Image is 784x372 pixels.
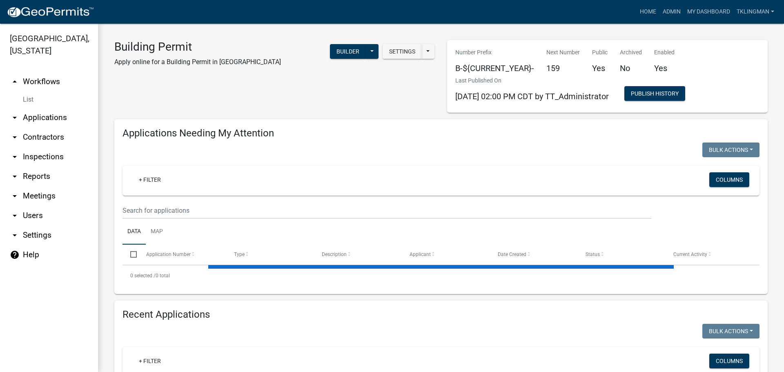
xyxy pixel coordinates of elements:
[10,172,20,181] i: arrow_drop_down
[586,252,600,257] span: Status
[654,48,675,57] p: Enabled
[122,127,759,139] h4: Applications Needing My Attention
[455,91,609,101] span: [DATE] 02:00 PM CDT by TT_Administrator
[402,245,490,264] datatable-header-cell: Applicant
[234,252,245,257] span: Type
[383,44,422,59] button: Settings
[10,152,20,162] i: arrow_drop_down
[620,48,642,57] p: Archived
[146,219,168,245] a: Map
[455,48,534,57] p: Number Prefix
[10,191,20,201] i: arrow_drop_down
[146,252,191,257] span: Application Number
[709,354,749,368] button: Columns
[10,211,20,221] i: arrow_drop_down
[122,219,146,245] a: Data
[130,273,156,278] span: 0 selected /
[702,143,759,157] button: Bulk Actions
[132,172,167,187] a: + Filter
[673,252,707,257] span: Current Activity
[226,245,314,264] datatable-header-cell: Type
[624,86,685,101] button: Publish History
[624,91,685,98] wm-modal-confirm: Workflow Publish History
[666,245,753,264] datatable-header-cell: Current Activity
[122,309,759,321] h4: Recent Applications
[578,245,666,264] datatable-header-cell: Status
[684,4,733,20] a: My Dashboard
[620,63,642,73] h5: No
[490,245,577,264] datatable-header-cell: Date Created
[659,4,684,20] a: Admin
[114,57,281,67] p: Apply online for a Building Permit in [GEOGRAPHIC_DATA]
[10,250,20,260] i: help
[122,265,759,286] div: 0 total
[10,77,20,87] i: arrow_drop_up
[122,202,651,219] input: Search for applications
[546,63,580,73] h5: 159
[733,4,777,20] a: tklingman
[592,63,608,73] h5: Yes
[592,48,608,57] p: Public
[10,230,20,240] i: arrow_drop_down
[314,245,402,264] datatable-header-cell: Description
[114,40,281,54] h3: Building Permit
[455,63,534,73] h5: B-${CURRENT_YEAR}-
[546,48,580,57] p: Next Number
[654,63,675,73] h5: Yes
[132,354,167,368] a: + Filter
[330,44,366,59] button: Builder
[637,4,659,20] a: Home
[10,113,20,123] i: arrow_drop_down
[455,76,609,85] p: Last Published On
[709,172,749,187] button: Columns
[138,245,226,264] datatable-header-cell: Application Number
[410,252,431,257] span: Applicant
[322,252,347,257] span: Description
[122,245,138,264] datatable-header-cell: Select
[10,132,20,142] i: arrow_drop_down
[702,324,759,339] button: Bulk Actions
[498,252,526,257] span: Date Created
